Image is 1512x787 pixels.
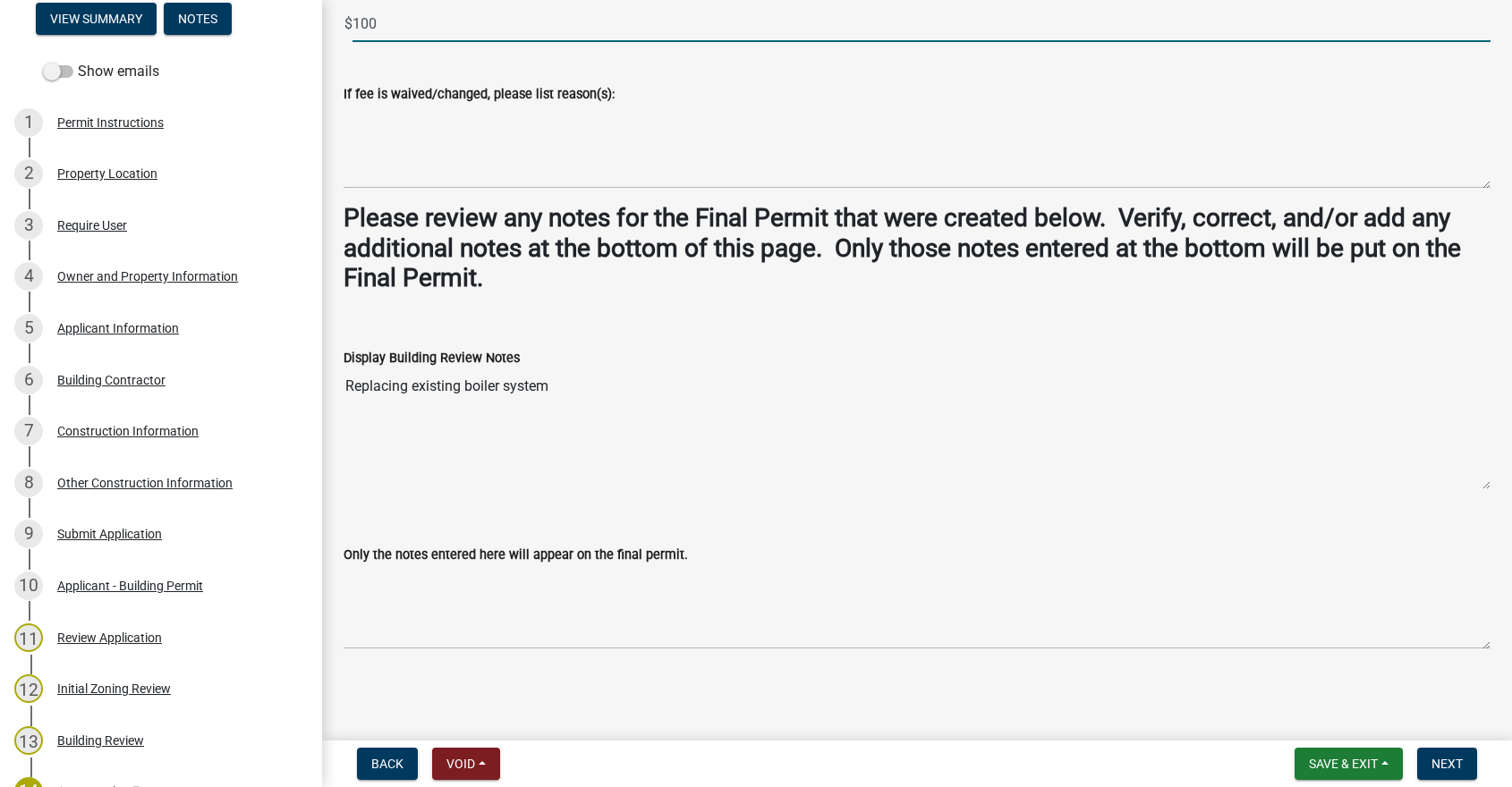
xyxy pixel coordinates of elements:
div: Applicant - Building Permit [57,580,203,592]
div: 10 [14,571,43,600]
button: Notes [164,3,232,35]
label: Show emails [43,61,159,82]
label: If fee is waived/changed, please list reason(s): [344,89,615,101]
div: 12 [14,674,43,703]
div: Submit Application [57,528,162,540]
div: Permit Instructions [57,116,164,129]
span: Back [371,757,403,771]
div: 2 [14,159,43,188]
div: 4 [14,262,43,291]
label: Display Building Review Notes [344,352,520,365]
div: Applicant Information [57,322,179,334]
button: Save & Exit [1295,748,1403,780]
div: Initial Zoning Review [57,682,171,695]
div: Building Review [57,734,144,747]
span: Next [1431,757,1463,771]
button: Back [357,748,418,780]
div: 7 [14,417,43,445]
div: 9 [14,520,43,548]
strong: Please review any notes for the Final Permit that were created below. Verify, correct, and/or add... [344,203,1461,292]
span: $ [344,5,353,42]
div: Construction Information [57,425,199,437]
div: 13 [14,726,43,755]
button: Next [1417,748,1477,780]
div: Review Application [57,631,162,644]
textarea: Replacing existing boiler system [344,368,1491,490]
span: Void [446,757,475,771]
div: 6 [14,366,43,394]
div: 8 [14,469,43,497]
div: Other Construction Information [57,477,233,489]
div: 5 [14,314,43,343]
wm-modal-confirm: Notes [164,13,232,27]
div: Building Contractor [57,374,166,386]
div: Require User [57,219,127,232]
div: Owner and Property Information [57,270,238,283]
wm-modal-confirm: Summary [36,13,157,27]
div: 11 [14,623,43,652]
div: Property Location [57,167,157,180]
div: 3 [14,211,43,240]
button: Void [432,748,500,780]
button: View Summary [36,3,157,35]
span: Save & Exit [1309,757,1378,771]
div: 1 [14,108,43,137]
label: Only the notes entered here will appear on the final permit. [344,549,688,562]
